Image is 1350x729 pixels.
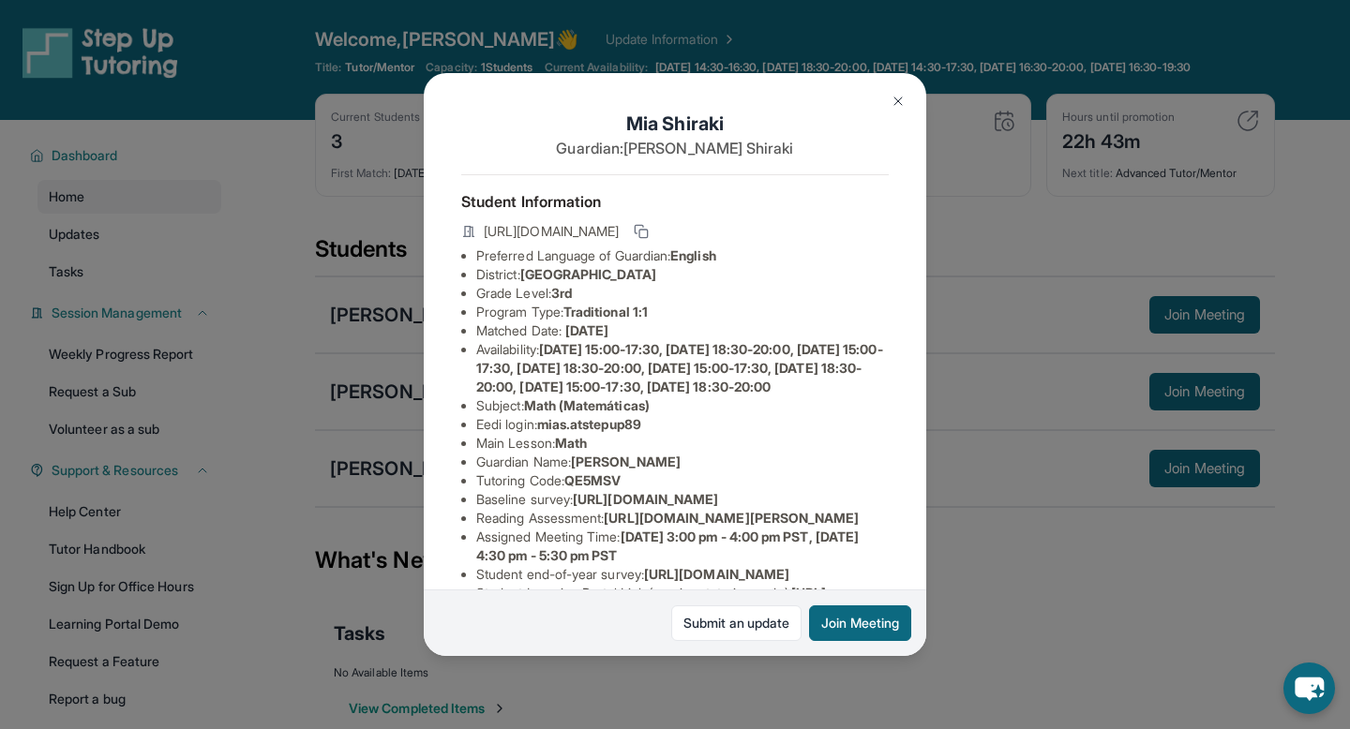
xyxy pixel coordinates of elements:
[476,584,889,621] li: Student Learning Portal Link (requires tutoring code) :
[476,528,889,565] li: Assigned Meeting Time :
[555,435,587,451] span: Math
[476,246,889,265] li: Preferred Language of Guardian:
[476,284,889,303] li: Grade Level:
[891,94,906,109] img: Close Icon
[476,341,883,394] span: [DATE] 15:00-17:30, [DATE] 18:30-20:00, [DATE] 15:00-17:30, [DATE] 18:30-20:00, [DATE] 15:00-17:3...
[537,416,641,432] span: mias.atstepup89
[520,266,656,282] span: [GEOGRAPHIC_DATA]
[573,491,718,507] span: [URL][DOMAIN_NAME]
[564,472,621,488] span: QE5MSV
[476,396,889,415] li: Subject :
[644,566,789,582] span: [URL][DOMAIN_NAME]
[565,322,608,338] span: [DATE]
[809,605,911,641] button: Join Meeting
[476,565,889,584] li: Student end-of-year survey :
[604,510,859,526] span: [URL][DOMAIN_NAME][PERSON_NAME]
[476,415,889,434] li: Eedi login :
[563,304,648,320] span: Traditional 1:1
[476,321,889,340] li: Matched Date:
[571,454,681,469] span: [PERSON_NAME]
[476,471,889,490] li: Tutoring Code :
[461,190,889,213] h4: Student Information
[1283,662,1335,714] button: chat-button
[476,453,889,471] li: Guardian Name :
[476,265,889,284] li: District:
[476,528,859,563] span: [DATE] 3:00 pm - 4:00 pm PST, [DATE] 4:30 pm - 5:30 pm PST
[476,490,889,509] li: Baseline survey :
[461,111,889,137] h1: Mia Shiraki
[476,303,889,321] li: Program Type:
[476,434,889,453] li: Main Lesson :
[630,220,652,243] button: Copy link
[551,285,572,301] span: 3rd
[671,605,802,641] a: Submit an update
[476,340,889,396] li: Availability:
[524,397,650,413] span: Math (Matemáticas)
[461,137,889,159] p: Guardian: [PERSON_NAME] Shiraki
[484,222,619,241] span: [URL][DOMAIN_NAME]
[670,247,716,263] span: English
[476,509,889,528] li: Reading Assessment :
